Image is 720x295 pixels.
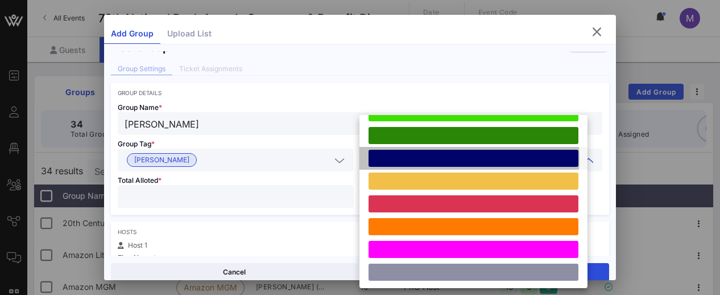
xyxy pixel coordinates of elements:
[111,263,358,281] button: Cancel
[128,241,147,249] span: Host 1
[160,24,218,44] div: Upload List
[118,103,162,112] span: Group Name
[118,176,162,185] span: Total Alloted
[118,149,353,171] div: PD Villarreal
[118,89,602,96] div: Group Details
[118,253,156,262] span: First Name
[118,140,155,148] span: Group Tag
[118,228,602,235] div: Hosts
[134,154,189,166] span: [PERSON_NAME]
